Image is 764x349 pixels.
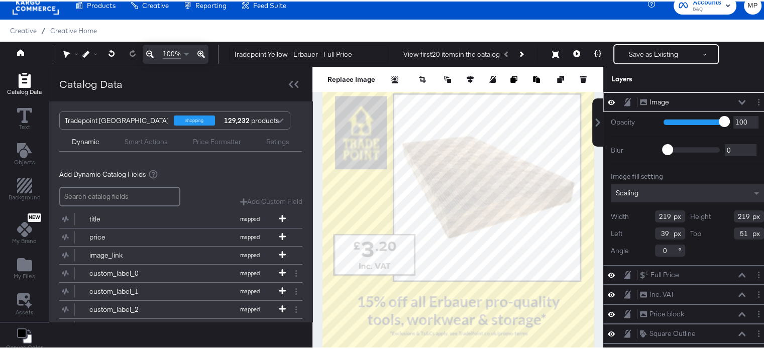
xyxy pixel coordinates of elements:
button: Paste image [533,73,543,83]
div: custom_label_0mapped [59,263,302,281]
span: / [37,25,50,33]
div: custom_label_3mapped [59,317,302,335]
span: mapped [222,286,277,293]
button: Add Text [8,139,41,168]
span: Background [9,192,41,200]
button: Price block [639,307,685,318]
div: products [223,110,253,128]
button: Add Rectangle [1,69,48,97]
button: Text [11,104,38,133]
span: mapped [222,268,277,275]
div: price [89,231,162,241]
span: 100% [163,48,181,57]
div: Square Outline [649,327,696,337]
button: Save as Existing [614,44,693,62]
div: Price Formatter [193,136,241,145]
button: Layer Options [753,288,764,298]
button: Add Files [8,254,41,282]
span: My Brand [12,236,37,244]
a: Creative Home [50,25,97,33]
button: custom_label_2mapped [59,299,290,317]
button: Layer Options [753,327,764,337]
span: Scaling [616,187,638,196]
label: Height [690,210,711,220]
button: custom_label_1mapped [59,281,290,299]
div: shopping [174,114,215,124]
label: Opacity [611,116,656,126]
div: Layers [611,73,714,82]
span: Assets [16,307,34,315]
label: Angle [611,245,629,254]
div: image_link [89,249,162,259]
button: Assets [10,289,40,318]
button: pricemapped [59,227,290,245]
div: custom_label_1mapped [59,281,302,299]
span: mapped [222,232,277,239]
div: Ratings [266,136,289,145]
span: Text [19,122,30,130]
span: B&Q [693,4,721,12]
div: image_linkmapped [59,245,302,263]
span: Creative [10,25,37,33]
strong: 129,232 [223,110,251,128]
button: Full Price [639,268,680,279]
label: Top [690,227,701,237]
span: mapped [222,304,277,311]
span: Catalog Data [7,86,42,94]
svg: Paste image [533,74,540,81]
div: custom_label_2mapped [59,299,302,317]
span: mapped [222,250,277,257]
button: titlemapped [59,209,290,226]
button: custom_label_3mapped [59,317,290,335]
button: custom_label_0mapped [59,263,290,281]
div: custom_label_2 [89,303,162,313]
button: Inc. VAT [639,288,675,298]
button: Layer Options [753,95,764,106]
div: Full Price [650,269,679,278]
div: Tradepoint [GEOGRAPHIC_DATA] [65,110,169,128]
div: Dynamic [72,136,99,145]
button: NewMy Brand [6,210,43,247]
label: Width [611,210,629,220]
div: custom_label_0 [89,267,162,277]
label: Left [611,227,622,237]
div: Catalog Data [59,75,123,90]
svg: Remove background [391,75,398,82]
span: My Files [14,271,35,279]
div: title [89,213,162,222]
label: Blur [611,144,656,154]
input: Search catalog fields [59,185,180,205]
button: Square Outline [639,327,696,337]
div: custom_label_1 [89,285,162,295]
svg: Copy image [510,74,517,81]
div: Inc. VAT [649,288,674,298]
button: Add Rectangle [3,175,47,203]
span: Add Dynamic Catalog Fields [59,168,146,178]
button: Next Product [514,44,528,62]
div: Image fill setting [611,170,764,180]
div: titlemapped [59,209,302,226]
span: Objects [14,157,35,165]
span: mapped [222,214,277,221]
button: Replace Image [328,73,375,83]
button: image_linkmapped [59,245,290,263]
div: Price block [649,308,684,317]
div: Image [649,96,669,105]
div: View first 20 items in the catalog [403,48,500,58]
button: Add Custom Field [240,195,302,205]
button: Layer Options [753,307,764,318]
button: Copy image [510,73,520,83]
div: pricemapped [59,227,302,245]
div: Smart Actions [125,136,168,145]
button: Image [639,95,670,106]
button: Layer Options [753,268,764,279]
span: New [28,213,41,219]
